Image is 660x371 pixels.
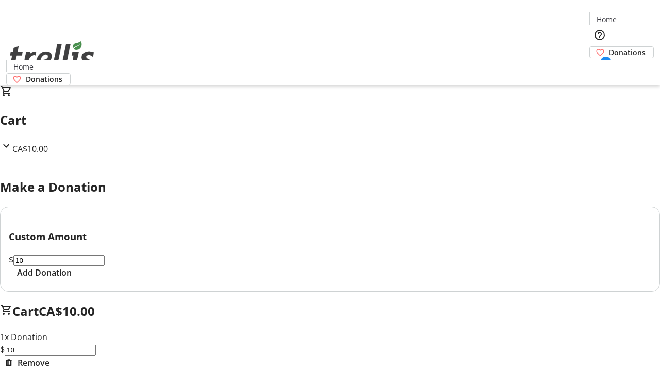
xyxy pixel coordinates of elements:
span: Home [13,61,34,72]
span: Donations [609,47,646,58]
span: Remove [18,357,49,369]
button: Cart [589,58,610,79]
span: $ [9,254,13,265]
span: Home [597,14,617,25]
span: CA$10.00 [39,302,95,319]
span: Donations [26,74,62,85]
input: Donation Amount [13,255,105,266]
span: Add Donation [17,266,72,279]
button: Add Donation [9,266,80,279]
a: Donations [6,73,71,85]
button: Help [589,25,610,45]
a: Home [590,14,623,25]
h3: Custom Amount [9,229,651,244]
input: Donation Amount [5,345,96,356]
span: CA$10.00 [12,143,48,155]
a: Donations [589,46,654,58]
img: Orient E2E Organization d0hUur2g40's Logo [6,30,98,81]
a: Home [7,61,40,72]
